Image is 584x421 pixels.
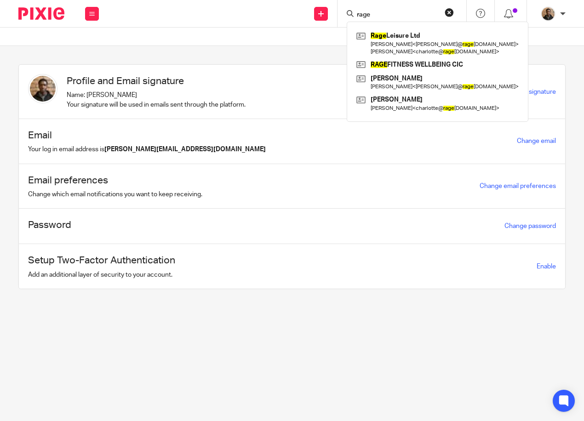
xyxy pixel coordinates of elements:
p: Your log in email address is [28,145,266,154]
img: WhatsApp%20Image%202025-04-23%20.jpg [28,74,57,103]
h1: Email preferences [28,173,202,188]
h1: Profile and Email signature [67,74,246,88]
img: WhatsApp%20Image%202025-04-23%20.jpg [541,6,555,21]
span: Enable [537,263,556,270]
b: [PERSON_NAME][EMAIL_ADDRESS][DOMAIN_NAME] [104,146,266,153]
h1: Email [28,128,266,142]
a: Change email [517,138,556,144]
p: Add an additional layer of security to your account. [28,270,175,279]
button: Clear [445,8,454,17]
input: Search [356,11,439,19]
p: Name: [PERSON_NAME] Your signature will be used in emails sent through the platform. [67,91,246,109]
a: Change password [504,223,556,229]
a: Change email preferences [480,183,556,189]
img: Pixie [18,7,64,20]
p: Change which email notifications you want to keep receiving. [28,190,202,199]
h1: Setup Two-Factor Authentication [28,253,175,267]
h1: Password [28,218,71,232]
